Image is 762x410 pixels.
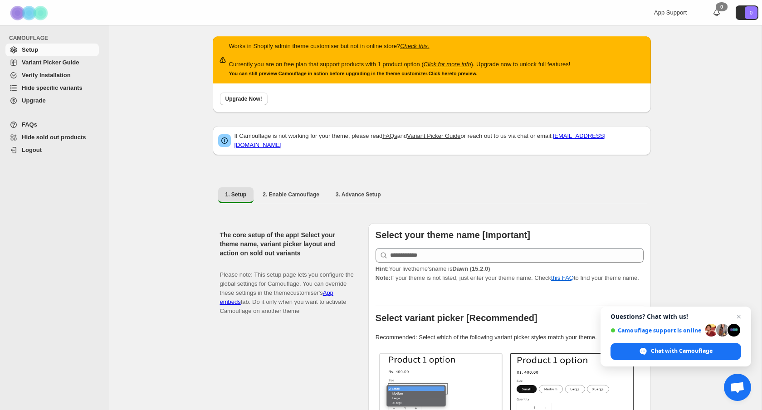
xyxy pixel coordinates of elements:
[24,24,100,31] div: Domain: [DOMAIN_NAME]
[100,54,153,59] div: Keywords by Traffic
[34,54,81,59] div: Domain Overview
[263,191,319,198] span: 2. Enable Camouflage
[452,265,490,272] strong: Dawn (15.2.0)
[424,61,471,68] a: Click for more info
[7,0,53,25] img: Camouflage
[429,71,452,76] a: Click here
[15,15,22,22] img: logo_orange.svg
[336,191,381,198] span: 3. Advance Setup
[376,333,644,342] p: Recommended: Select which of the following variant picker styles match your theme.
[5,144,99,156] a: Logout
[22,46,38,53] span: Setup
[400,43,429,49] a: Check this.
[376,230,530,240] b: Select your theme name [Important]
[220,261,354,316] p: Please note: This setup page lets you configure the global settings for Camouflage. You can overr...
[5,131,99,144] a: Hide sold out products
[229,60,571,69] p: Currently you are on free plan that support products with 1 product option ( ). Upgrade now to un...
[611,313,741,320] span: Questions? Chat with us!
[724,374,751,401] div: Open chat
[234,132,645,150] p: If Camouflage is not working for your theme, please read and or reach out to us via chat or email:
[654,9,687,16] span: App Support
[376,264,644,283] p: If your theme is not listed, just enter your theme name. Check to find your theme name.
[22,97,46,104] span: Upgrade
[5,118,99,131] a: FAQs
[5,56,99,69] a: Variant Picker Guide
[712,8,721,17] a: 0
[5,82,99,94] a: Hide specific variants
[22,121,37,128] span: FAQs
[611,327,702,334] span: Camouflage support is online
[25,15,44,22] div: v 4.0.25
[90,53,98,60] img: tab_keywords_by_traffic_grey.svg
[229,71,478,76] small: You can still preview Camouflage in action before upgrading in the theme customizer. to preview.
[376,313,537,323] b: Select variant picker [Recommended]
[407,132,460,139] a: Variant Picker Guide
[651,347,713,355] span: Chat with Camouflage
[611,343,741,360] div: Chat with Camouflage
[220,230,354,258] h2: The core setup of the app! Select your theme name, variant picker layout and action on sold out v...
[376,274,391,281] strong: Note:
[22,59,79,66] span: Variant Picker Guide
[5,44,99,56] a: Setup
[22,84,83,91] span: Hide specific variants
[382,132,397,139] a: FAQs
[15,24,22,31] img: website_grey.svg
[225,191,247,198] span: 1. Setup
[716,2,728,11] div: 0
[225,95,262,102] span: Upgrade Now!
[733,311,744,322] span: Close chat
[376,265,490,272] span: Your live theme's name is
[376,265,389,272] strong: Hint:
[551,274,574,281] a: this FAQ
[736,5,758,20] button: Avatar with initials 0
[5,94,99,107] a: Upgrade
[745,6,757,19] span: Avatar with initials 0
[229,42,571,51] p: Works in Shopify admin theme customiser but not in online store?
[9,34,103,42] span: CAMOUFLAGE
[24,53,32,60] img: tab_domain_overview_orange.svg
[220,93,268,105] button: Upgrade Now!
[22,146,42,153] span: Logout
[22,134,86,141] span: Hide sold out products
[22,72,71,78] span: Verify Installation
[750,10,752,15] text: 0
[5,69,99,82] a: Verify Installation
